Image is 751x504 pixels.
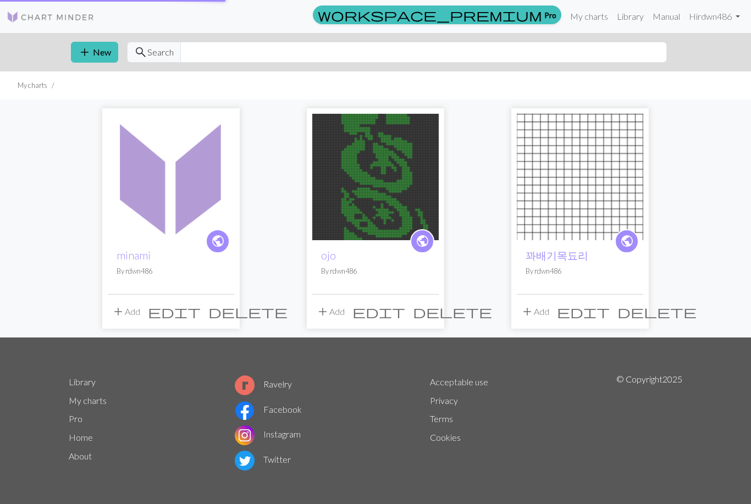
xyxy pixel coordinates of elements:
a: Instagram [235,429,301,439]
img: Logo [7,10,95,24]
i: Edit [148,305,201,318]
span: public [416,232,429,250]
p: © Copyright 2025 [616,373,682,473]
span: delete [413,304,492,319]
span: add [112,304,125,319]
span: add [78,45,91,60]
a: minami [108,170,234,181]
span: delete [208,304,288,319]
button: Delete [409,301,496,322]
img: minami [108,114,234,240]
img: Facebook logo [235,401,255,420]
img: Ravelry logo [235,375,255,395]
a: My charts [69,395,107,406]
img: 꽈배기목됴리 [517,114,643,240]
button: Add [108,301,144,322]
a: Twitter [235,454,291,464]
a: Terms [430,413,453,424]
i: public [620,230,634,252]
span: public [620,232,634,250]
li: My charts [18,80,47,91]
a: public [206,229,230,253]
a: minami [117,249,151,262]
img: Instagram logo [235,425,255,445]
img: Twitter logo [235,451,255,470]
a: Privacy [430,395,458,406]
span: edit [148,304,201,319]
button: Delete [205,301,291,322]
span: delete [617,304,697,319]
i: Edit [352,305,405,318]
span: edit [557,304,610,319]
a: Library [612,5,648,27]
a: Cookies [430,432,461,442]
button: Add [312,301,349,322]
p: By rdwn486 [321,266,430,276]
a: Pro [69,413,82,424]
p: By rdwn486 [117,266,225,276]
span: Search [147,46,174,59]
i: public [211,230,225,252]
button: Add [517,301,553,322]
span: add [316,304,329,319]
button: New [71,42,118,63]
span: search [134,45,147,60]
a: Ravelry [235,379,292,389]
a: ojo [321,249,336,262]
img: ojo [312,114,439,240]
a: public [615,229,639,253]
a: About [69,451,92,461]
a: Home [69,432,93,442]
a: 꽈배기목됴리 [526,249,588,262]
a: Manual [648,5,684,27]
a: 꽈배기목됴리 [517,170,643,181]
button: Delete [614,301,700,322]
a: Hirdwn486 [684,5,744,27]
button: Edit [144,301,205,322]
span: add [521,304,534,319]
span: workspace_premium [318,7,542,23]
a: Acceptable use [430,376,488,387]
a: My charts [566,5,612,27]
span: edit [352,304,405,319]
button: Edit [553,301,614,322]
i: public [416,230,429,252]
a: ojo [312,170,439,181]
span: public [211,232,225,250]
a: Pro [313,5,561,24]
p: By rdwn486 [526,266,634,276]
a: public [410,229,434,253]
a: Library [69,376,96,387]
i: Edit [557,305,610,318]
a: Facebook [235,404,302,414]
button: Edit [349,301,409,322]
